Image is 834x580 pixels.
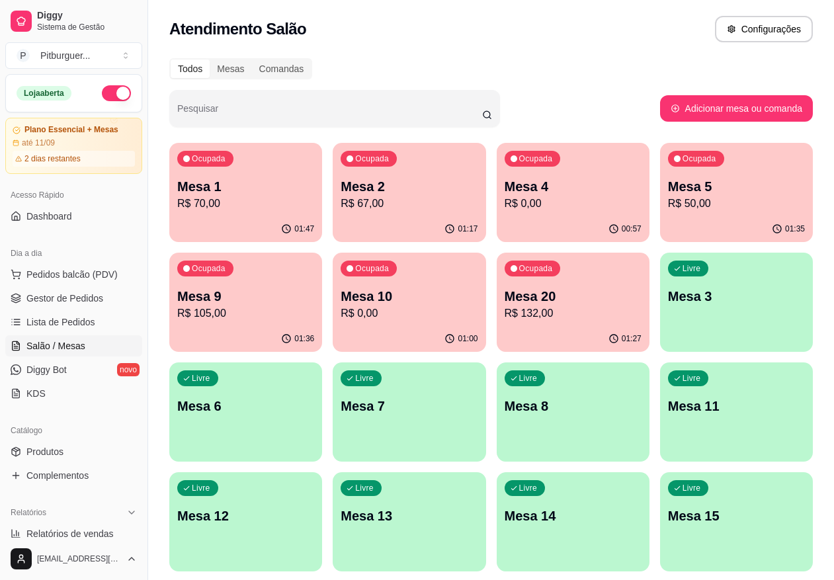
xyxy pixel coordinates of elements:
p: Mesa 5 [668,177,805,196]
article: 2 dias restantes [24,153,81,164]
p: Ocupada [192,153,226,164]
div: Acesso Rápido [5,185,142,206]
p: Livre [519,373,538,384]
p: Mesa 7 [341,397,478,415]
button: LivreMesa 13 [333,472,485,571]
p: 00:57 [622,224,642,234]
span: P [17,49,30,62]
span: Pedidos balcão (PDV) [26,268,118,281]
a: Salão / Mesas [5,335,142,356]
p: Livre [355,483,374,493]
p: R$ 0,00 [341,306,478,321]
a: Plano Essencial + Mesasaté 11/092 dias restantes [5,118,142,174]
a: Relatórios de vendas [5,523,142,544]
p: Mesa 4 [505,177,642,196]
span: Lista de Pedidos [26,315,95,329]
button: LivreMesa 7 [333,362,485,462]
p: Mesa 6 [177,397,314,415]
button: Configurações [715,16,813,42]
button: LivreMesa 15 [660,472,813,571]
div: Comandas [252,60,312,78]
p: Livre [683,483,701,493]
article: até 11/09 [22,138,55,148]
p: Mesa 20 [505,287,642,306]
span: Salão / Mesas [26,339,85,352]
div: Todos [171,60,210,78]
p: R$ 105,00 [177,306,314,321]
p: R$ 67,00 [341,196,478,212]
p: 01:00 [458,333,478,344]
p: Livre [355,373,374,384]
p: Livre [192,483,210,493]
p: Mesa 14 [505,507,642,525]
a: Dashboard [5,206,142,227]
button: Pedidos balcão (PDV) [5,264,142,285]
div: Catálogo [5,420,142,441]
span: KDS [26,387,46,400]
a: DiggySistema de Gestão [5,5,142,37]
span: Complementos [26,469,89,482]
p: 01:17 [458,224,478,234]
p: Mesa 13 [341,507,478,525]
span: Relatórios [11,507,46,518]
button: Adicionar mesa ou comanda [660,95,813,122]
button: LivreMesa 6 [169,362,322,462]
p: Ocupada [519,153,553,164]
span: Relatórios de vendas [26,527,114,540]
a: Diggy Botnovo [5,359,142,380]
a: KDS [5,383,142,404]
div: Mesas [210,60,251,78]
input: Pesquisar [177,107,482,120]
p: Mesa 11 [668,397,805,415]
p: Ocupada [355,263,389,274]
button: LivreMesa 8 [497,362,649,462]
span: Gestor de Pedidos [26,292,103,305]
span: Diggy [37,10,137,22]
p: R$ 0,00 [505,196,642,212]
button: Select a team [5,42,142,69]
button: OcupadaMesa 1R$ 70,0001:47 [169,143,322,242]
a: Gestor de Pedidos [5,288,142,309]
p: R$ 70,00 [177,196,314,212]
button: OcupadaMesa 5R$ 50,0001:35 [660,143,813,242]
p: Mesa 2 [341,177,478,196]
p: Ocupada [355,153,389,164]
button: OcupadaMesa 9R$ 105,0001:36 [169,253,322,352]
button: LivreMesa 11 [660,362,813,462]
div: Dia a dia [5,243,142,264]
div: Loja aberta [17,86,71,101]
p: 01:47 [294,224,314,234]
button: [EMAIL_ADDRESS][DOMAIN_NAME] [5,543,142,575]
button: OcupadaMesa 4R$ 0,0000:57 [497,143,649,242]
p: Livre [519,483,538,493]
p: Ocupada [519,263,553,274]
p: Livre [683,373,701,384]
button: LivreMesa 3 [660,253,813,352]
p: Ocupada [192,263,226,274]
span: [EMAIL_ADDRESS][DOMAIN_NAME] [37,554,121,564]
a: Complementos [5,465,142,486]
p: R$ 50,00 [668,196,805,212]
span: Dashboard [26,210,72,223]
p: Mesa 10 [341,287,478,306]
button: OcupadaMesa 2R$ 67,0001:17 [333,143,485,242]
p: R$ 132,00 [505,306,642,321]
button: Alterar Status [102,85,131,101]
article: Plano Essencial + Mesas [24,125,118,135]
p: Ocupada [683,153,716,164]
p: Livre [683,263,701,274]
p: Livre [192,373,210,384]
button: OcupadaMesa 20R$ 132,0001:27 [497,253,649,352]
button: LivreMesa 12 [169,472,322,571]
p: Mesa 8 [505,397,642,415]
p: 01:35 [785,224,805,234]
p: Mesa 9 [177,287,314,306]
span: Sistema de Gestão [37,22,137,32]
span: Diggy Bot [26,363,67,376]
a: Lista de Pedidos [5,311,142,333]
p: Mesa 1 [177,177,314,196]
p: Mesa 12 [177,507,314,525]
button: OcupadaMesa 10R$ 0,0001:00 [333,253,485,352]
p: Mesa 3 [668,287,805,306]
p: 01:27 [622,333,642,344]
